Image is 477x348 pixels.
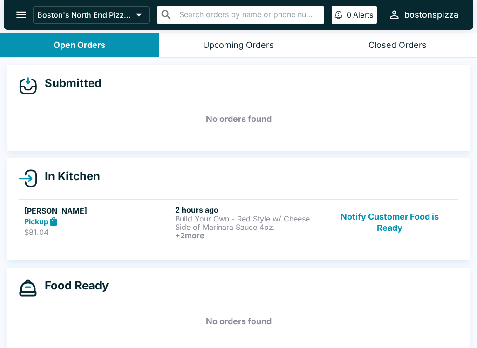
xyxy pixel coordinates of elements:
[19,305,458,338] h5: No orders found
[37,279,109,293] h4: Food Ready
[33,6,150,24] button: Boston's North End Pizza Bakery
[24,228,171,237] p: $81.04
[37,10,132,20] p: Boston's North End Pizza Bakery
[24,217,48,226] strong: Pickup
[37,169,100,183] h4: In Kitchen
[327,205,453,240] button: Notify Customer Food is Ready
[24,205,171,216] h5: [PERSON_NAME]
[203,40,274,51] div: Upcoming Orders
[19,102,458,136] h5: No orders found
[177,8,320,21] input: Search orders by name or phone number
[37,76,102,90] h4: Submitted
[9,3,33,27] button: open drawer
[175,231,322,240] h6: + 2 more
[19,199,458,245] a: [PERSON_NAME]Pickup$81.042 hours agoBuild Your Own - Red Style w/ CheeseSide of Marinara Sauce 4o...
[175,205,322,214] h6: 2 hours ago
[368,40,427,51] div: Closed Orders
[175,223,322,231] p: Side of Marinara Sauce 4oz.
[347,10,351,20] p: 0
[404,9,458,20] div: bostonspizza
[353,10,373,20] p: Alerts
[384,5,462,25] button: bostonspizza
[175,214,322,223] p: Build Your Own - Red Style w/ Cheese
[54,40,105,51] div: Open Orders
